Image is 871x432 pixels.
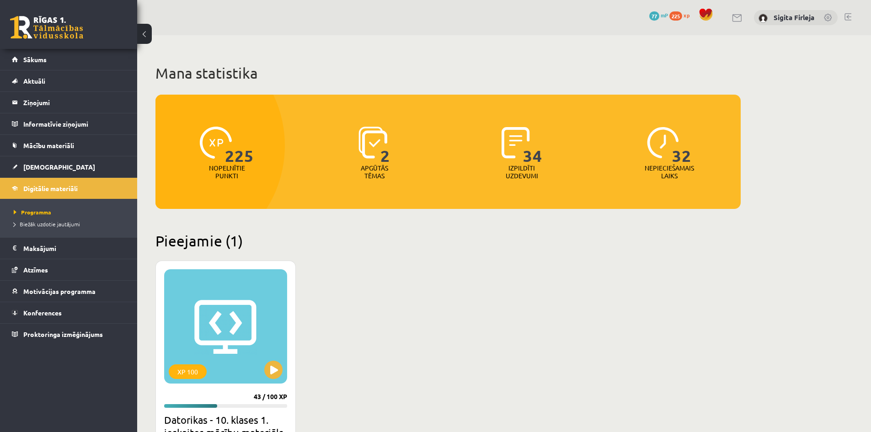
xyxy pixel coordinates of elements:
[661,11,668,19] span: mP
[155,64,741,82] h1: Mana statistika
[357,164,392,180] p: Apgūtās tēmas
[774,13,814,22] a: Sigita Firleja
[23,330,103,338] span: Proktoringa izmēģinājums
[523,127,542,164] span: 34
[14,220,128,228] a: Biežāk uzdotie jautājumi
[12,49,126,70] a: Sākums
[669,11,682,21] span: 225
[23,287,96,295] span: Motivācijas programma
[23,92,126,113] legend: Ziņojumi
[14,220,80,228] span: Biežāk uzdotie jautājumi
[12,178,126,199] a: Digitālie materiāli
[672,127,691,164] span: 32
[12,113,126,134] a: Informatīvie ziņojumi
[12,238,126,259] a: Maksājumi
[10,16,83,39] a: Rīgas 1. Tālmācības vidusskola
[759,14,768,23] img: Sigita Firleja
[684,11,689,19] span: xp
[380,127,390,164] span: 2
[23,141,74,149] span: Mācību materiāli
[155,232,741,250] h2: Pieejamie (1)
[649,11,659,21] span: 77
[23,266,48,274] span: Atzīmes
[23,55,47,64] span: Sākums
[200,127,232,159] img: icon-xp-0682a9bc20223a9ccc6f5883a126b849a74cddfe5390d2b41b4391c66f2066e7.svg
[12,324,126,345] a: Proktoringa izmēģinājums
[209,164,245,180] p: Nopelnītie punkti
[647,127,679,159] img: icon-clock-7be60019b62300814b6bd22b8e044499b485619524d84068768e800edab66f18.svg
[12,259,126,280] a: Atzīmes
[23,77,45,85] span: Aktuāli
[14,208,51,216] span: Programma
[23,163,95,171] span: [DEMOGRAPHIC_DATA]
[12,281,126,302] a: Motivācijas programma
[504,164,540,180] p: Izpildīti uzdevumi
[169,364,207,379] div: XP 100
[502,127,530,159] img: icon-completed-tasks-ad58ae20a441b2904462921112bc710f1caf180af7a3daa7317a5a94f2d26646.svg
[12,156,126,177] a: [DEMOGRAPHIC_DATA]
[669,11,694,19] a: 225 xp
[645,164,694,180] p: Nepieciešamais laiks
[23,309,62,317] span: Konferences
[23,238,126,259] legend: Maksājumi
[14,208,128,216] a: Programma
[23,184,78,192] span: Digitālie materiāli
[225,127,254,164] span: 225
[649,11,668,19] a: 77 mP
[358,127,387,159] img: icon-learned-topics-4a711ccc23c960034f471b6e78daf4a3bad4a20eaf4de84257b87e66633f6470.svg
[23,113,126,134] legend: Informatīvie ziņojumi
[12,302,126,323] a: Konferences
[12,135,126,156] a: Mācību materiāli
[12,92,126,113] a: Ziņojumi
[12,70,126,91] a: Aktuāli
